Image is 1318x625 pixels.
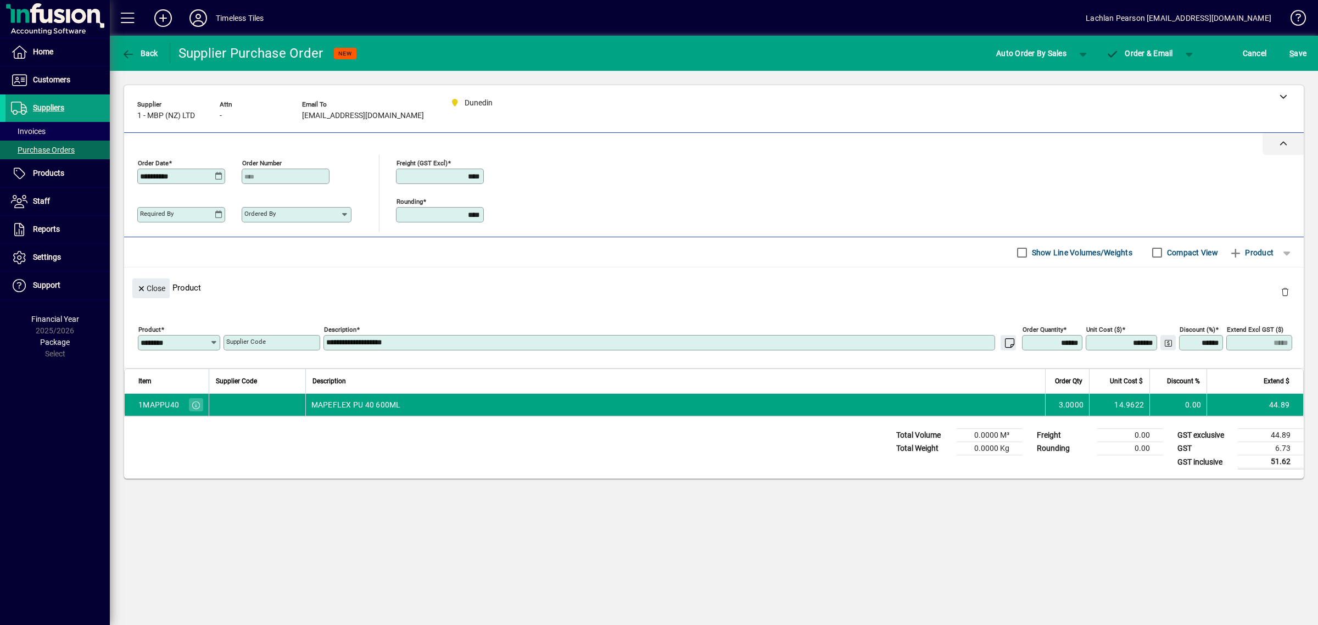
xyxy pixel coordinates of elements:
a: Reports [5,216,110,243]
mat-label: Extend excl GST ($) [1227,326,1283,333]
mat-label: Unit Cost ($) [1086,326,1122,333]
mat-label: Order number [242,159,282,167]
span: Supplier Code [216,375,257,387]
span: S [1289,49,1294,58]
mat-label: Ordered by [244,210,276,217]
div: Timeless Tiles [216,9,264,27]
app-page-header-button: Delete [1272,287,1298,297]
span: Cancel [1243,44,1267,62]
span: Financial Year [31,315,79,323]
a: Settings [5,244,110,271]
button: Order & Email [1101,43,1179,63]
app-page-header-button: Close [130,283,172,293]
span: Auto Order By Sales [996,44,1066,62]
button: Cancel [1240,43,1270,63]
span: NEW [338,50,352,57]
span: Extend $ [1264,375,1289,387]
span: Support [33,281,60,289]
mat-label: Product [138,326,161,333]
span: Discount % [1167,375,1200,387]
span: Order Qty [1055,375,1082,387]
div: Lachlan Pearson [EMAIL_ADDRESS][DOMAIN_NAME] [1086,9,1271,27]
mat-label: Order Quantity [1023,326,1063,333]
mat-label: Rounding [396,198,423,205]
button: Profile [181,8,216,28]
td: Rounding [1031,442,1097,455]
td: 0.00 [1097,429,1163,442]
span: 1 - MBP (NZ) LTD [137,111,195,120]
mat-label: Supplier Code [226,338,266,345]
a: Staff [5,188,110,215]
button: Back [119,43,161,63]
button: Product [1224,243,1279,263]
div: 1MAPPU40 [138,399,179,410]
button: Change Price Levels [1160,335,1176,350]
app-page-header-button: Back [110,43,170,63]
mat-label: Freight (GST excl) [396,159,448,167]
button: Auto Order By Sales [991,43,1072,63]
td: 44.89 [1238,429,1304,442]
span: Purchase Orders [11,146,75,154]
td: GST exclusive [1172,429,1238,442]
span: ave [1289,44,1306,62]
div: Supplier Purchase Order [178,44,323,62]
td: 6.73 [1238,442,1304,455]
span: Staff [33,197,50,205]
td: 0.00 [1149,394,1207,416]
span: Invoices [11,127,46,136]
td: Total Volume [891,429,957,442]
span: Description [312,375,346,387]
a: Invoices [5,122,110,141]
span: Settings [33,253,61,261]
span: Home [33,47,53,56]
span: Package [40,338,70,347]
a: Home [5,38,110,66]
mat-label: Order date [138,159,169,167]
span: Item [138,375,152,387]
a: Customers [5,66,110,94]
label: Show Line Volumes/Weights [1030,247,1132,258]
span: Product [1229,244,1274,261]
span: Close [137,280,165,298]
span: Unit Cost $ [1110,375,1143,387]
td: GST inclusive [1172,455,1238,469]
a: Products [5,160,110,187]
mat-label: Description [324,326,356,333]
td: 0.0000 Kg [957,442,1023,455]
td: GST [1172,442,1238,455]
span: [EMAIL_ADDRESS][DOMAIN_NAME] [302,111,424,120]
td: Freight [1031,429,1097,442]
span: Order & Email [1106,49,1173,58]
label: Compact View [1165,247,1218,258]
span: Back [121,49,158,58]
button: Close [132,278,170,298]
button: Save [1287,43,1309,63]
td: 14.9622 [1089,394,1149,416]
div: Product [124,267,1304,308]
td: 44.89 [1207,394,1303,416]
td: 51.62 [1238,455,1304,469]
span: Products [33,169,64,177]
span: - [220,111,222,120]
mat-label: Required by [140,210,174,217]
a: Purchase Orders [5,141,110,159]
span: Customers [33,75,70,84]
span: Suppliers [33,103,64,112]
a: Knowledge Base [1282,2,1304,38]
button: Delete [1272,278,1298,305]
td: Total Weight [891,442,957,455]
span: MAPEFLEX PU 40 600ML [311,399,401,410]
a: Support [5,272,110,299]
td: 0.0000 M³ [957,429,1023,442]
button: Add [146,8,181,28]
span: Reports [33,225,60,233]
mat-label: Discount (%) [1180,326,1215,333]
td: 3.0000 [1045,394,1089,416]
td: 0.00 [1097,442,1163,455]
